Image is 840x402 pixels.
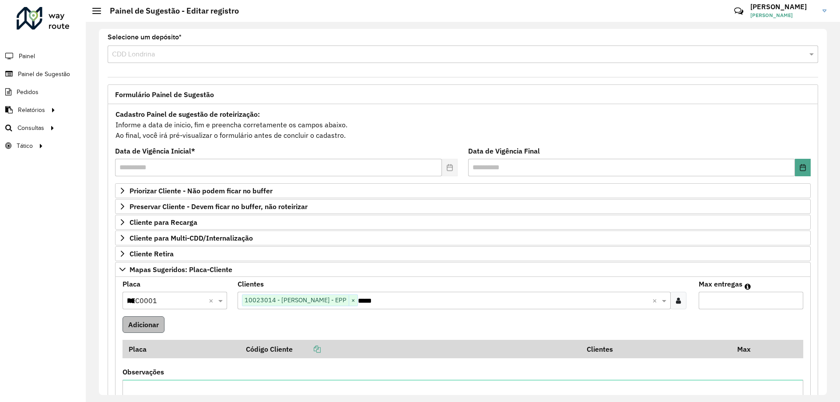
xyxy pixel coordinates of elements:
[750,3,816,11] h3: [PERSON_NAME]
[17,123,44,133] span: Consultas
[122,340,240,358] th: Placa
[468,146,540,156] label: Data de Vigência Final
[129,266,232,273] span: Mapas Sugeridos: Placa-Cliente
[115,146,195,156] label: Data de Vigência Inicial
[108,32,182,42] label: Selecione um depósito
[115,110,260,119] strong: Cadastro Painel de sugestão de roteirização:
[750,11,816,19] span: [PERSON_NAME]
[115,91,214,98] span: Formulário Painel de Sugestão
[19,52,35,61] span: Painel
[652,295,660,306] span: Clear all
[115,246,811,261] a: Cliente Retira
[581,340,731,358] th: Clientes
[238,279,264,289] label: Clientes
[699,279,742,289] label: Max entregas
[115,108,811,141] div: Informe a data de inicio, fim e preencha corretamente os campos abaixo. Ao final, você irá pré-vi...
[18,105,45,115] span: Relatórios
[115,183,811,198] a: Priorizar Cliente - Não podem ficar no buffer
[129,187,273,194] span: Priorizar Cliente - Não podem ficar no buffer
[349,295,357,306] span: ×
[129,250,174,257] span: Cliente Retira
[795,159,811,176] button: Choose Date
[115,262,811,277] a: Mapas Sugeridos: Placa-Cliente
[17,87,38,97] span: Pedidos
[122,367,164,377] label: Observações
[115,231,811,245] a: Cliente para Multi-CDD/Internalização
[129,203,308,210] span: Preservar Cliente - Devem ficar no buffer, não roteirizar
[115,199,811,214] a: Preservar Cliente - Devem ficar no buffer, não roteirizar
[729,2,748,21] a: Contato Rápido
[17,141,33,150] span: Tático
[731,340,766,358] th: Max
[240,340,581,358] th: Código Cliente
[18,70,70,79] span: Painel de Sugestão
[129,234,253,241] span: Cliente para Multi-CDD/Internalização
[122,316,164,333] button: Adicionar
[293,345,321,353] a: Copiar
[242,295,349,305] span: 10023014 - [PERSON_NAME] - EPP
[129,219,197,226] span: Cliente para Recarga
[115,215,811,230] a: Cliente para Recarga
[209,295,216,306] span: Clear all
[745,283,751,290] em: Máximo de clientes que serão colocados na mesma rota com os clientes informados
[101,6,239,16] h2: Painel de Sugestão - Editar registro
[122,279,140,289] label: Placa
